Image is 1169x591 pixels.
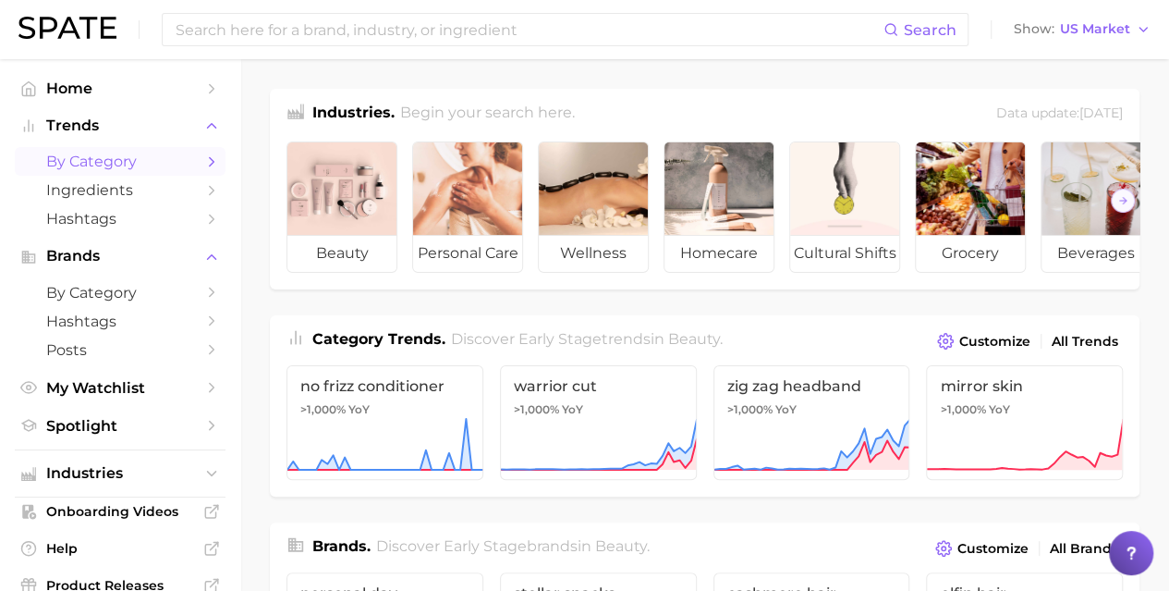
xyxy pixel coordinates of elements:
[539,235,648,272] span: wellness
[46,341,194,359] span: Posts
[15,242,225,270] button: Brands
[514,377,683,395] span: warrior cut
[300,377,469,395] span: no frizz conditioner
[514,402,559,416] span: >1,000%
[46,379,194,397] span: My Watchlist
[1041,235,1151,272] span: beverages
[412,142,523,273] a: personal care
[15,460,225,487] button: Industries
[46,117,194,134] span: Trends
[595,537,647,555] span: beauty
[400,102,575,127] h2: Begin your search here.
[15,412,225,440] a: Spotlight
[959,334,1030,350] span: Customize
[46,80,194,97] span: Home
[1050,541,1118,557] span: All Brands
[300,402,346,416] span: >1,000%
[286,142,397,273] a: beauty
[932,328,1035,354] button: Customize
[46,417,194,435] span: Spotlight
[1041,142,1151,273] a: beverages
[451,330,723,348] span: Discover Early Stage trends in .
[15,74,225,103] a: Home
[916,235,1025,272] span: grocery
[1052,334,1118,350] span: All Trends
[46,465,194,482] span: Industries
[15,147,225,176] a: by Category
[940,402,985,416] span: >1,000%
[727,402,773,416] span: >1,000%
[46,503,194,520] span: Onboarding Videos
[904,21,956,39] span: Search
[15,374,225,402] a: My Watchlist
[286,365,483,480] a: no frizz conditioner>1,000% YoY
[996,102,1123,127] div: Data update: [DATE]
[727,377,896,395] span: zig zag headband
[15,535,225,562] a: Help
[926,365,1123,480] a: mirror skin>1,000% YoY
[988,402,1009,417] span: YoY
[46,153,194,170] span: by Category
[348,402,370,417] span: YoY
[15,307,225,336] a: Hashtags
[915,142,1026,273] a: grocery
[562,402,583,417] span: YoY
[46,210,194,228] span: Hashtags
[15,204,225,233] a: Hashtags
[15,498,225,525] a: Onboarding Videos
[46,313,194,330] span: Hashtags
[1009,18,1155,42] button: ShowUS Market
[15,336,225,364] a: Posts
[15,112,225,140] button: Trends
[668,330,720,348] span: beauty
[46,540,194,557] span: Help
[931,536,1033,561] button: Customize
[789,142,900,273] a: cultural shifts
[46,284,194,302] span: by Category
[18,17,116,39] img: SPATE
[376,537,650,555] span: Discover Early Stage brands in .
[15,176,225,204] a: Ingredients
[664,142,774,273] a: homecare
[1111,189,1135,213] button: Scroll Right
[312,330,445,348] span: Category Trends .
[1047,329,1123,354] a: All Trends
[15,278,225,307] a: by Category
[538,142,649,273] a: wellness
[413,235,522,272] span: personal care
[46,181,194,199] span: Ingredients
[1060,24,1130,34] span: US Market
[664,235,773,272] span: homecare
[957,541,1029,557] span: Customize
[46,248,194,265] span: Brands
[500,365,697,480] a: warrior cut>1,000% YoY
[312,102,395,127] h1: Industries.
[1045,536,1123,561] a: All Brands
[790,235,899,272] span: cultural shifts
[312,537,371,555] span: Brands .
[1014,24,1054,34] span: Show
[174,14,883,45] input: Search here for a brand, industry, or ingredient
[940,377,1109,395] span: mirror skin
[287,235,396,272] span: beauty
[775,402,797,417] span: YoY
[713,365,910,480] a: zig zag headband>1,000% YoY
